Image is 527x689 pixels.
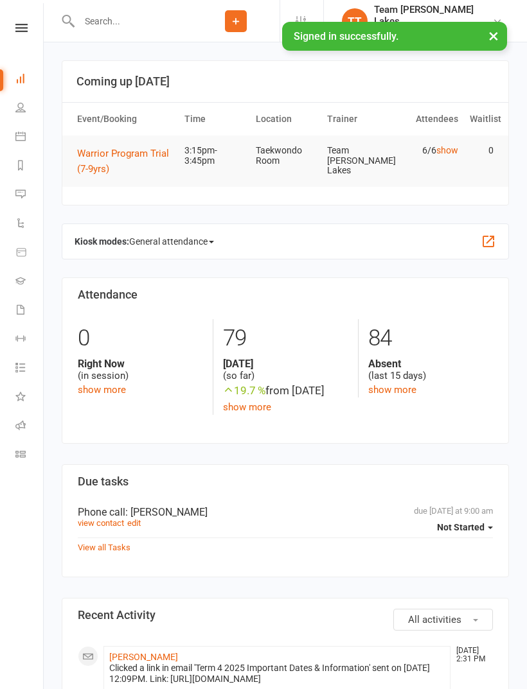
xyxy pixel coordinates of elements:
[223,384,265,397] span: 19.7 %
[78,358,203,370] strong: Right Now
[78,288,493,301] h3: Attendance
[374,4,492,27] div: Team [PERSON_NAME] Lakes
[78,506,493,518] div: Phone call
[75,236,129,247] strong: Kiosk modes:
[15,152,44,181] a: Reports
[125,506,208,518] span: : [PERSON_NAME]
[368,358,493,382] div: (last 15 days)
[15,94,44,123] a: People
[437,516,493,539] button: Not Started
[223,401,271,413] a: show more
[78,319,203,358] div: 0
[71,103,179,135] th: Event/Booking
[77,148,169,175] span: Warrior Program Trial (7-9yrs)
[393,103,464,135] th: Attendees
[342,8,368,34] div: TT
[78,609,493,622] h3: Recent Activity
[109,663,445,685] div: Clicked a link in email 'Term 4 2025 Important Dates & Information' sent on [DATE] 12:09PM. Link:...
[15,441,44,470] a: Class kiosk mode
[15,65,44,94] a: Dashboard
[15,123,44,152] a: Calendar
[15,239,44,268] a: Product Sales
[450,647,492,663] time: [DATE] 2:31 PM
[15,383,44,412] a: What's New
[464,103,500,135] th: Waitlist
[223,319,348,358] div: 79
[482,22,505,49] button: ×
[78,384,126,396] a: show more
[179,135,250,176] td: 3:15pm-3:45pm
[223,382,348,399] div: from [DATE]
[250,103,321,135] th: Location
[368,384,416,396] a: show more
[223,358,348,370] strong: [DATE]
[250,135,321,176] td: Taekwondo Room
[408,614,461,625] span: All activities
[437,522,485,532] span: Not Started
[464,135,500,166] td: 0
[77,146,173,177] button: Warrior Program Trial (7-9yrs)
[294,30,398,42] span: Signed in successfully.
[393,135,464,166] td: 6/6
[321,103,393,135] th: Trainer
[127,518,141,528] a: edit
[78,518,124,528] a: view contact
[129,231,214,252] span: General attendance
[321,135,393,186] td: Team [PERSON_NAME] Lakes
[78,358,203,382] div: (in session)
[15,412,44,441] a: Roll call kiosk mode
[368,319,493,358] div: 84
[76,75,494,88] h3: Coming up [DATE]
[109,652,178,662] a: [PERSON_NAME]
[75,12,192,30] input: Search...
[223,358,348,382] div: (so far)
[78,543,130,552] a: View all Tasks
[436,145,458,155] a: show
[179,103,250,135] th: Time
[393,609,493,631] button: All activities
[78,475,493,488] h3: Due tasks
[368,358,493,370] strong: Absent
